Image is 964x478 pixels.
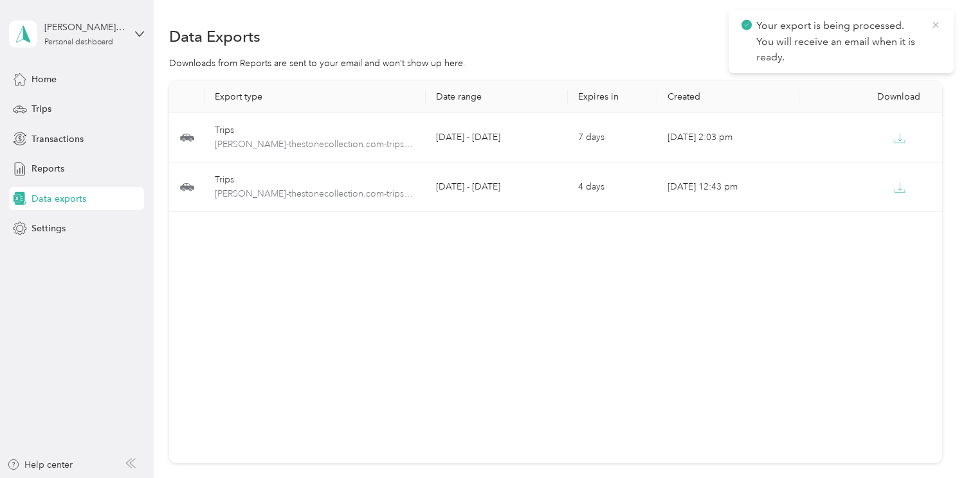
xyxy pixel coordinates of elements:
[205,81,425,113] th: Export type
[657,113,799,163] td: [DATE] 2:03 pm
[756,18,921,66] p: Your export is being processed. You will receive an email when it is ready.
[32,192,86,206] span: Data exports
[44,39,113,46] div: Personal dashboard
[215,187,415,201] span: aleksandra-thestonecollection.com-trips-2025-01-01-2025-08-26.pdf
[657,163,799,212] td: [DATE] 12:43 pm
[32,162,64,175] span: Reports
[169,30,260,43] h1: Data Exports
[657,81,799,113] th: Created
[426,113,568,163] td: [DATE] - [DATE]
[7,458,73,472] button: Help center
[568,81,657,113] th: Expires in
[215,173,415,187] div: Trips
[215,137,415,152] span: aleksandra-thestonecollection.com-trips-2025-01-01-2025-08-29.pdf
[810,91,932,102] div: Download
[44,21,125,34] div: [PERSON_NAME][EMAIL_ADDRESS][DOMAIN_NAME]
[32,132,84,146] span: Transactions
[568,163,657,212] td: 4 days
[32,222,66,235] span: Settings
[892,406,964,478] iframe: Everlance-gr Chat Button Frame
[426,81,568,113] th: Date range
[169,57,941,70] div: Downloads from Reports are sent to your email and won’t show up here.
[32,73,57,86] span: Home
[426,163,568,212] td: [DATE] - [DATE]
[568,113,657,163] td: 7 days
[215,123,415,137] div: Trips
[32,102,51,116] span: Trips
